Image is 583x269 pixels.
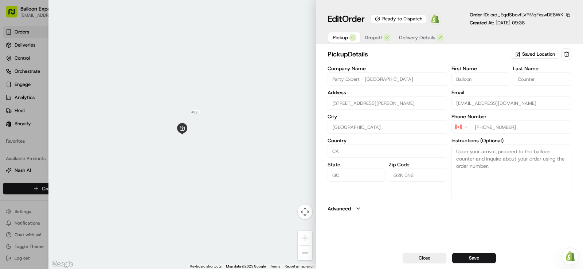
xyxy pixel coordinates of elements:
[15,113,20,119] img: 1736555255976-a54dd68f-1ca7-489b-9aae-adbdc363a1c4
[270,264,280,268] a: Terms (opens in new tab)
[328,138,447,143] label: Country
[7,7,22,22] img: Nash
[51,161,88,166] a: Powered byPylon
[328,96,447,110] input: 4825 Pierre-Bertrand Blvd, Suite 100, Québec City, QC G2K 0N2, CA
[490,12,563,18] span: ord_EqdSbovfLVRMqFxswDE8WK
[451,145,571,199] textarea: Upon your arrival, proceed to the balloon counter and inquire about your order using the order nu...
[399,34,435,41] span: Delivery Details
[429,13,441,25] a: Shopify
[451,138,571,143] label: Instructions (Optional)
[50,260,74,269] img: Google
[389,162,447,167] label: Zip Code
[226,264,266,268] span: Map data ©2025 Google
[328,13,365,25] h1: Edit
[328,114,447,119] label: City
[7,70,20,83] img: 1736555255976-a54dd68f-1ca7-489b-9aae-adbdc363a1c4
[64,113,79,119] span: [DATE]
[328,162,386,167] label: State
[511,49,560,59] button: Saved Location
[513,72,571,86] input: Enter last name
[7,95,49,100] div: Past conversations
[451,96,571,110] input: Enter email
[328,205,571,212] button: Advanced
[365,34,382,41] span: Dropoff
[513,66,571,71] label: Last Name
[113,93,133,102] button: See all
[451,114,571,119] label: Phone Number
[7,144,13,150] div: 📗
[190,264,222,269] button: Keyboard shortcuts
[15,70,28,83] img: 8016278978528_b943e370aa5ada12b00a_72.png
[19,47,131,55] input: Got a question? Start typing here...
[328,66,447,71] label: Company Name
[124,72,133,80] button: Start new chat
[403,253,446,263] button: Close
[298,205,312,219] button: Map camera controls
[4,140,59,153] a: 📗Knowledge Base
[69,143,117,150] span: API Documentation
[328,169,386,182] input: Enter state
[389,169,447,182] input: Enter zip code
[452,253,496,263] button: Save
[451,66,510,71] label: First Name
[431,15,439,23] img: Shopify
[328,120,447,134] input: Enter city
[451,90,571,95] label: Email
[33,70,120,77] div: Start new chat
[15,143,56,150] span: Knowledge Base
[328,90,447,95] label: Address
[496,20,525,26] span: [DATE] 09:38
[60,113,63,119] span: •
[298,231,312,245] button: Zoom in
[470,20,525,26] p: Created At:
[522,51,555,58] span: Saved Location
[328,205,351,212] label: Advanced
[50,260,74,269] a: Open this area in Google Maps (opens a new window)
[23,113,59,119] span: [PERSON_NAME]
[328,72,447,86] input: Enter company name
[470,12,563,18] p: Order ID:
[328,49,509,59] h2: pickup Details
[285,264,314,268] a: Report a map error
[451,72,510,86] input: Enter first name
[7,106,19,118] img: Brigitte Vinadas
[470,120,571,134] input: Enter phone number
[333,34,348,41] span: Pickup
[7,29,133,41] p: Welcome 👋
[328,145,447,158] input: Enter country
[59,140,120,153] a: 💻API Documentation
[371,15,426,23] div: Ready to Dispatch
[73,161,88,166] span: Pylon
[33,77,100,83] div: We're available if you need us!
[342,13,365,25] span: Order
[298,246,312,260] button: Zoom out
[62,144,67,150] div: 💻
